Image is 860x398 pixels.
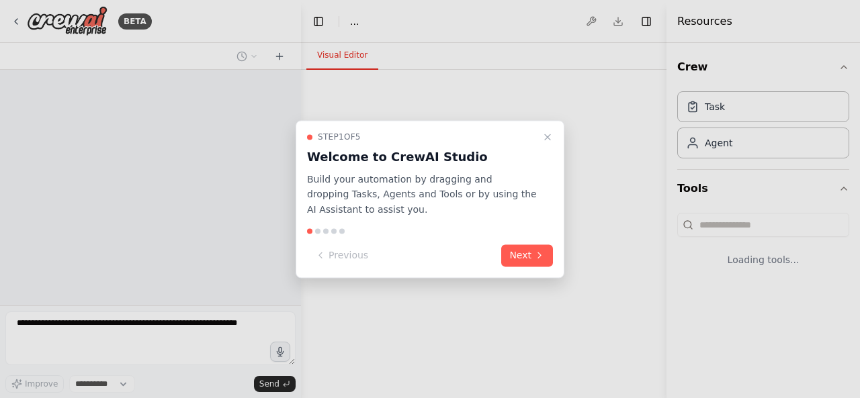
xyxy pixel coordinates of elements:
[307,244,376,266] button: Previous
[540,129,556,145] button: Close walkthrough
[309,12,328,31] button: Hide left sidebar
[307,172,537,217] p: Build your automation by dragging and dropping Tasks, Agents and Tools or by using the AI Assista...
[307,148,537,166] h3: Welcome to CrewAI Studio
[318,132,361,142] span: Step 1 of 5
[501,244,553,266] button: Next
